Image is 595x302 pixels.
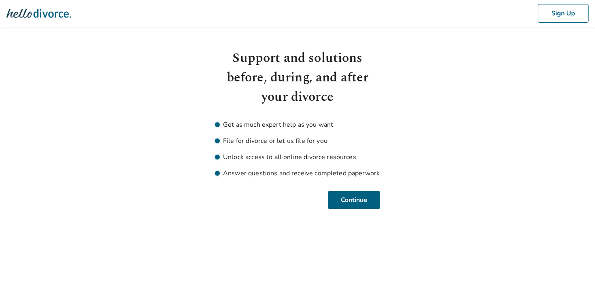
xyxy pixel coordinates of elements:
[538,4,589,23] button: Sign Up
[6,5,71,21] img: Hello Divorce Logo
[215,120,380,130] li: Get as much expert help as you want
[215,136,380,146] li: File for divorce or let us file for you
[328,191,380,209] button: Continue
[215,49,380,107] h1: Support and solutions before, during, and after your divorce
[215,152,380,162] li: Unlock access to all online divorce resources
[215,168,380,178] li: Answer questions and receive completed paperwork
